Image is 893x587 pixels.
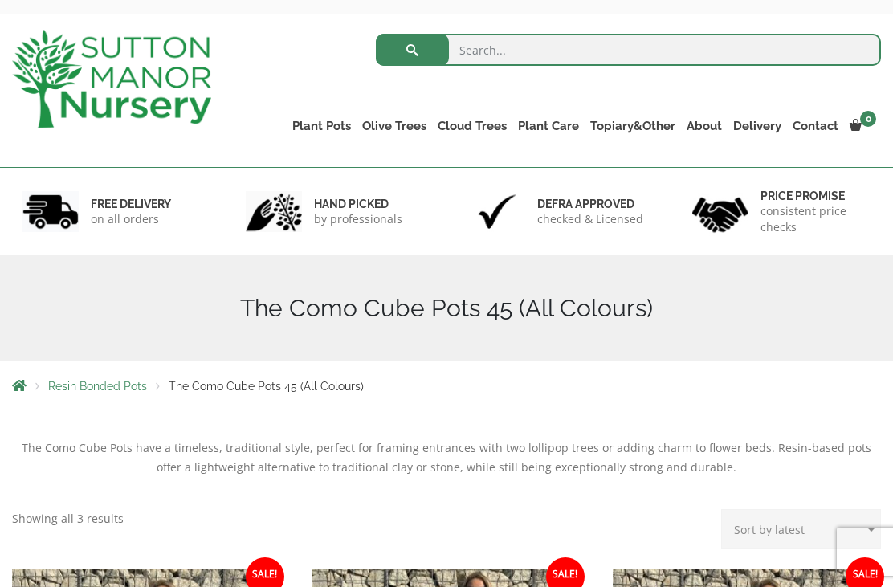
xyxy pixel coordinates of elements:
[692,187,748,236] img: 4.jpg
[760,189,871,203] h6: Price promise
[537,211,643,227] p: checked & Licensed
[844,115,881,137] a: 0
[12,294,881,323] h1: The Como Cube Pots 45 (All Colours)
[728,115,787,137] a: Delivery
[48,380,147,393] a: Resin Bonded Pots
[91,211,171,227] p: on all orders
[681,115,728,137] a: About
[537,197,643,211] h6: Defra approved
[512,115,585,137] a: Plant Care
[469,191,525,232] img: 3.jpg
[22,191,79,232] img: 1.jpg
[246,191,302,232] img: 2.jpg
[287,115,357,137] a: Plant Pots
[376,34,881,66] input: Search...
[357,115,432,137] a: Olive Trees
[12,438,881,477] p: The Como Cube Pots have a timeless, traditional style, perfect for framing entrances with two lol...
[787,115,844,137] a: Contact
[585,115,681,137] a: Topiary&Other
[12,379,881,392] nav: Breadcrumbs
[12,30,211,128] img: logo
[12,509,124,528] p: Showing all 3 results
[314,197,402,211] h6: hand picked
[721,509,881,549] select: Shop order
[760,203,871,235] p: consistent price checks
[169,380,364,393] span: The Como Cube Pots 45 (All Colours)
[314,211,402,227] p: by professionals
[860,111,876,127] span: 0
[91,197,171,211] h6: FREE DELIVERY
[432,115,512,137] a: Cloud Trees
